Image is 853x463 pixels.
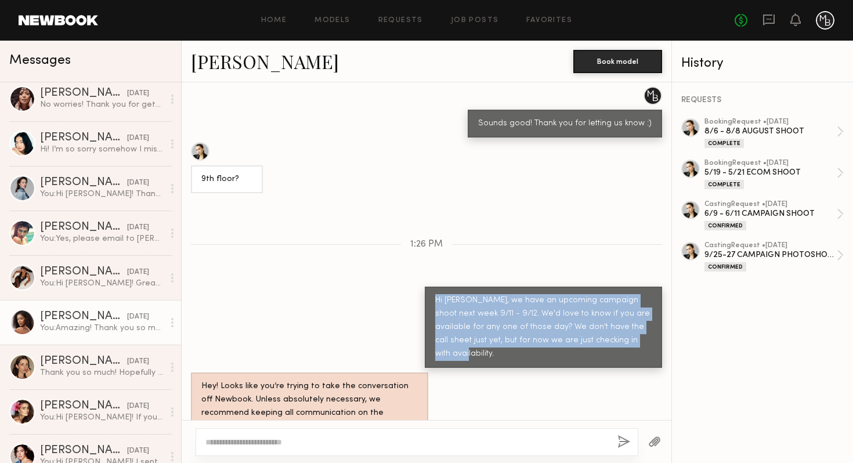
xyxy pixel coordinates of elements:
div: [DATE] [127,312,149,323]
span: 1:26 PM [410,240,443,249]
div: 9th floor? [201,173,252,186]
div: Thank you so much! Hopefully i’ll be in town next time! :) Xx [40,367,164,378]
div: [DATE] [127,88,149,99]
div: [PERSON_NAME] [40,400,127,412]
a: bookingRequest •[DATE]8/6 - 8/8 AUGUST SHOOTComplete [704,118,844,148]
div: [PERSON_NAME] [40,88,127,99]
div: booking Request • [DATE] [704,160,837,167]
a: bookingRequest •[DATE]5/19 - 5/21 ECOM SHOOTComplete [704,160,844,189]
div: 9/25-27 CAMPAIGN PHOTOSHOOT / DTLA [704,249,837,261]
div: You: Hi [PERSON_NAME]! Great -- you can send your video to [PERSON_NAME][EMAIL_ADDRESS][DOMAIN_NA... [40,278,164,289]
div: [DATE] [127,446,149,457]
div: You: Hi [PERSON_NAME]! If you can please submit a video of you modeling with a bag, since we are ... [40,412,164,423]
button: Book model [573,50,662,73]
div: [PERSON_NAME] [40,266,127,278]
div: Sounds good! Thank you for letting us know :) [478,117,652,131]
div: [PERSON_NAME] [40,311,127,323]
div: REQUESTS [681,96,844,104]
a: castingRequest •[DATE]9/25-27 CAMPAIGN PHOTOSHOOT / DTLAConfirmed [704,242,844,272]
div: You: Amazing! Thank you so much! [40,323,164,334]
div: [PERSON_NAME] [40,132,127,144]
div: Hi! I’m so sorry somehow I missed that notification. Unfortunately I won’t be able to make it- bu... [40,144,164,155]
div: casting Request • [DATE] [704,201,837,208]
a: Models [315,17,350,24]
div: Hi [PERSON_NAME], we have an upcoming campaign shoot next week 9/11 - 9/12. We'd love to know if ... [435,294,652,361]
div: [DATE] [127,178,149,189]
div: [DATE] [127,356,149,367]
div: Hey! Looks like you’re trying to take the conversation off Newbook. Unless absolutely necessary, ... [201,380,418,433]
a: [PERSON_NAME] [191,49,339,74]
div: 6/9 - 6/11 CAMPAIGN SHOOT [704,208,837,219]
a: Home [261,17,287,24]
div: [PERSON_NAME] [40,177,127,189]
div: [PERSON_NAME] [40,445,127,457]
div: [DATE] [127,133,149,144]
a: Job Posts [451,17,499,24]
div: [DATE] [127,401,149,412]
div: You: Yes, please email to [PERSON_NAME][EMAIL_ADDRESS][DOMAIN_NAME]. Thank you [40,233,164,244]
div: Confirmed [704,221,746,230]
a: castingRequest •[DATE]6/9 - 6/11 CAMPAIGN SHOOTConfirmed [704,201,844,230]
div: 8/6 - 8/8 AUGUST SHOOT [704,126,837,137]
div: History [681,57,844,70]
a: Favorites [526,17,572,24]
div: Complete [704,139,744,148]
a: Requests [378,17,423,24]
div: booking Request • [DATE] [704,118,837,126]
div: casting Request • [DATE] [704,242,837,249]
span: Messages [9,54,71,67]
div: 5/19 - 5/21 ECOM SHOOT [704,167,837,178]
div: [PERSON_NAME] [40,222,127,233]
div: [PERSON_NAME] [40,356,127,367]
div: [DATE] [127,267,149,278]
div: No worries! Thank you for getting back to me. Wishing you all the best! [40,99,164,110]
div: You: Hi [PERSON_NAME]! Thank you we will review it and get back to you if we'd like to move forward. [40,189,164,200]
a: Book model [573,56,662,66]
div: Complete [704,180,744,189]
div: Confirmed [704,262,746,272]
div: [DATE] [127,222,149,233]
